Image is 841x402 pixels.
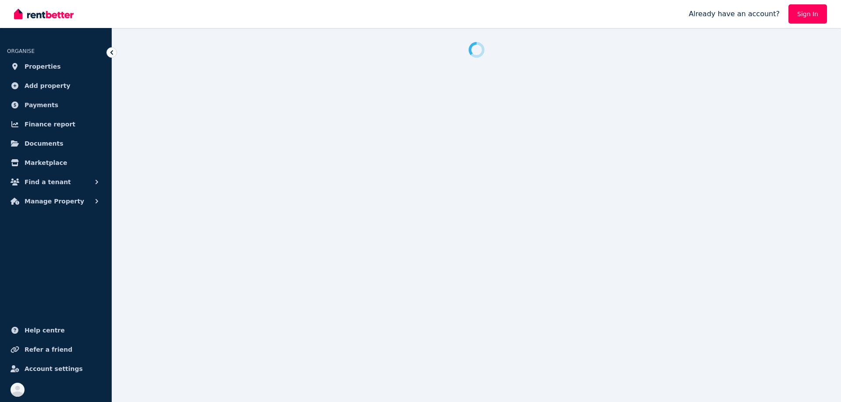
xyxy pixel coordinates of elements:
a: Payments [7,96,105,114]
span: Help centre [25,325,65,336]
span: Refer a friend [25,344,72,355]
a: Finance report [7,115,105,133]
button: Manage Property [7,192,105,210]
a: Account settings [7,360,105,378]
a: Sign In [788,4,827,24]
span: Finance report [25,119,75,129]
span: Documents [25,138,64,149]
span: Already have an account? [689,9,780,19]
a: Documents [7,135,105,152]
a: Refer a friend [7,341,105,358]
a: Add property [7,77,105,94]
span: Manage Property [25,196,84,206]
span: Payments [25,100,58,110]
img: RentBetter [14,7,74,21]
a: Help centre [7,322,105,339]
a: Marketplace [7,154,105,171]
span: Find a tenant [25,177,71,187]
a: Properties [7,58,105,75]
span: Marketplace [25,157,67,168]
span: ORGANISE [7,48,35,54]
button: Find a tenant [7,173,105,191]
span: Account settings [25,364,83,374]
span: Properties [25,61,61,72]
span: Add property [25,80,71,91]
